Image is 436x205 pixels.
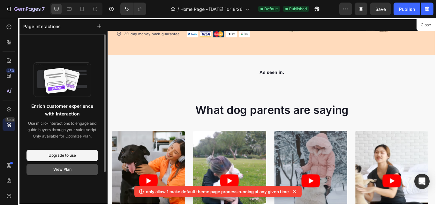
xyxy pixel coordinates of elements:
div: View Plan [53,167,71,172]
iframe: Design area [108,18,436,205]
button: Publish [394,3,420,15]
span: Save [375,6,386,12]
span: Default [264,6,278,12]
button: Save [370,3,391,15]
p: only allow 1 make default theme page process running at any given time [146,188,289,195]
p: Enrich customer experience with Interaction [28,102,97,118]
span: Home Page - [DATE] 10:18:26 [180,6,243,12]
p: Only available for Optimize Plan. [26,133,98,139]
span: Published [289,6,307,12]
p: Use micro-interactions to engage and guide buyers through your sales script. [26,120,98,133]
button: View Plan [26,164,98,175]
div: Upgrade to use [49,153,76,158]
div: Beta [5,117,15,122]
button: 7 [3,3,48,15]
button: Upgrade to use [26,150,98,161]
span: / [177,6,179,12]
button: Close [418,20,433,30]
div: Publish [399,6,415,12]
div: Open Intercom Messenger [414,174,430,189]
div: 450 [6,68,15,73]
p: 7 [42,5,45,13]
p: Page interactions [23,23,61,30]
div: Undo/Redo [120,3,146,15]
